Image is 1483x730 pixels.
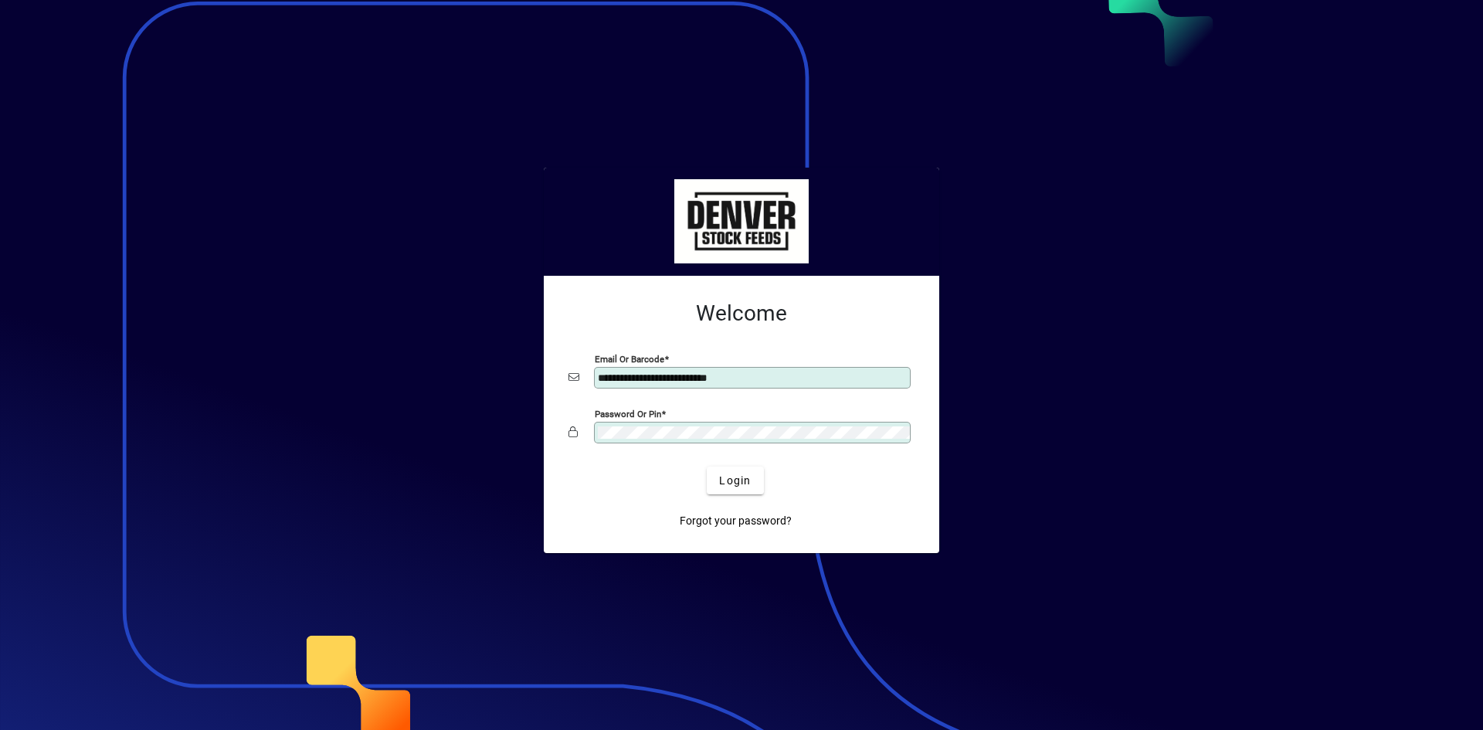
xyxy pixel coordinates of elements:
span: Forgot your password? [680,513,792,529]
mat-label: Password or Pin [595,409,661,419]
a: Forgot your password? [674,507,798,535]
span: Login [719,473,751,489]
h2: Welcome [568,300,915,327]
button: Login [707,467,763,494]
mat-label: Email or Barcode [595,354,664,365]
